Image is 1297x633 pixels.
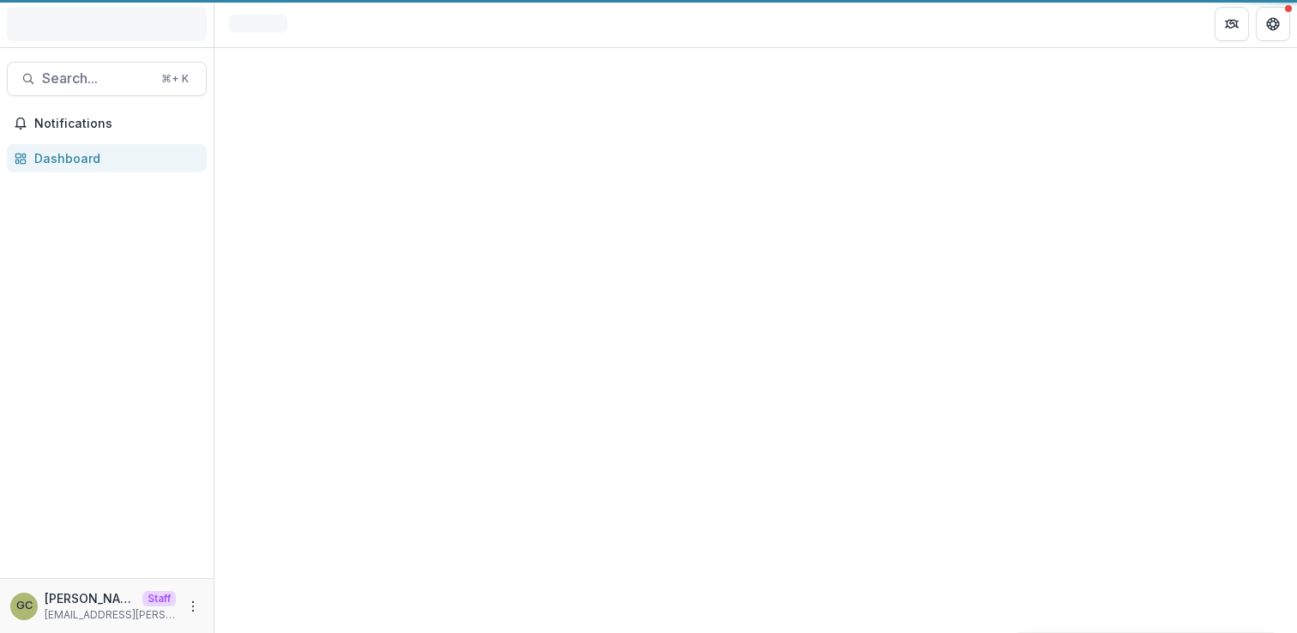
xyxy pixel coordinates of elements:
div: Grace Chang [16,600,33,612]
a: Dashboard [7,144,207,172]
nav: breadcrumb [221,11,294,36]
p: [PERSON_NAME] [45,589,136,607]
button: More [183,596,203,617]
button: Get Help [1256,7,1290,41]
p: [EMAIL_ADDRESS][PERSON_NAME][DOMAIN_NAME] [45,607,176,623]
button: Partners [1215,7,1249,41]
div: Dashboard [34,149,193,167]
div: ⌘ + K [158,69,192,88]
span: Search... [42,70,151,87]
button: Search... [7,62,207,96]
p: Staff [142,591,176,606]
button: Notifications [7,110,207,137]
span: Notifications [34,117,200,131]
